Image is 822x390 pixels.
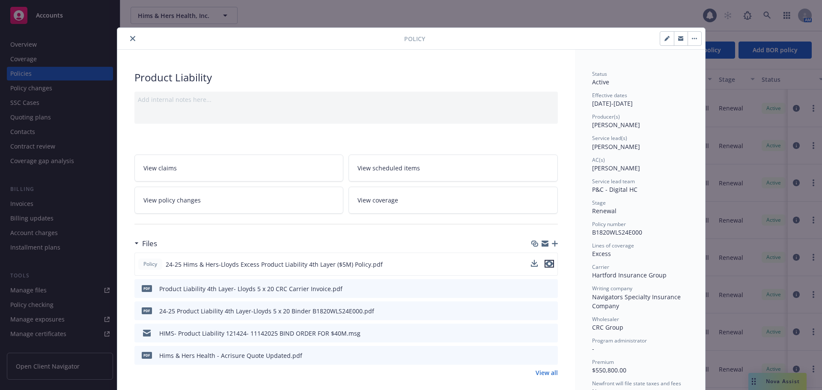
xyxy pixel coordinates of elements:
[357,196,398,205] span: View coverage
[592,228,642,236] span: B1820WLS24E000
[134,70,558,85] div: Product Liability
[592,185,637,194] span: P&C - Digital HC
[134,238,157,249] div: Files
[592,92,627,99] span: Effective dates
[531,260,538,267] button: download file
[547,284,554,293] button: preview file
[592,285,632,292] span: Writing company
[592,242,634,249] span: Lines of coverage
[159,351,302,360] div: Hims & Hers Health - Acrisure Quote Updated.pdf
[128,33,138,44] button: close
[166,260,383,269] span: 24-25 Hims & Hers-Lloyds Excess Product Liability 4th Layer ($5M) Policy.pdf
[348,155,558,182] a: View scheduled items
[592,220,626,228] span: Policy number
[143,196,201,205] span: View policy changes
[159,307,374,316] div: 24-25 Product Liability 4th Layer-Lloyds 5 x 20 Binder B1820WLS24E000.pdf
[142,307,152,314] span: pdf
[533,284,540,293] button: download file
[592,366,626,374] span: $550,800.00
[142,285,152,292] span: pdf
[592,323,623,331] span: CRC Group
[592,316,619,323] span: Wholesaler
[592,199,606,206] span: Stage
[547,307,554,316] button: preview file
[545,260,554,269] button: preview file
[547,329,554,338] button: preview file
[592,134,627,142] span: Service lead(s)
[592,143,640,151] span: [PERSON_NAME]
[533,307,540,316] button: download file
[592,113,620,120] span: Producer(s)
[592,164,640,172] span: [PERSON_NAME]
[592,70,607,77] span: Status
[592,92,688,108] div: [DATE] - [DATE]
[533,351,540,360] button: download file
[592,345,594,353] span: -
[592,263,609,271] span: Carrier
[138,95,554,104] div: Add internal notes here...
[547,351,554,360] button: preview file
[545,260,554,268] button: preview file
[134,187,344,214] a: View policy changes
[143,164,177,173] span: View claims
[159,329,360,338] div: HIMS- Product Liability 121424- 11142025 BIND ORDER FOR $40M.msg
[592,337,647,344] span: Program administrator
[533,329,540,338] button: download file
[142,238,157,249] h3: Files
[142,260,159,268] span: Policy
[134,155,344,182] a: View claims
[531,260,538,269] button: download file
[536,368,558,377] a: View all
[357,164,420,173] span: View scheduled items
[592,156,605,164] span: AC(s)
[592,178,635,185] span: Service lead team
[404,34,425,43] span: Policy
[592,293,682,310] span: Navigators Specialty Insurance Company
[592,121,640,129] span: [PERSON_NAME]
[592,380,681,387] span: Newfront will file state taxes and fees
[592,358,614,366] span: Premium
[592,207,616,215] span: Renewal
[592,271,667,279] span: Hartford Insurance Group
[142,352,152,358] span: pdf
[348,187,558,214] a: View coverage
[159,284,342,293] div: Product Liability 4th Layer- Lloyds 5 x 20 CRC Carrier Invoice.pdf
[592,78,609,86] span: Active
[592,249,688,258] div: Excess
